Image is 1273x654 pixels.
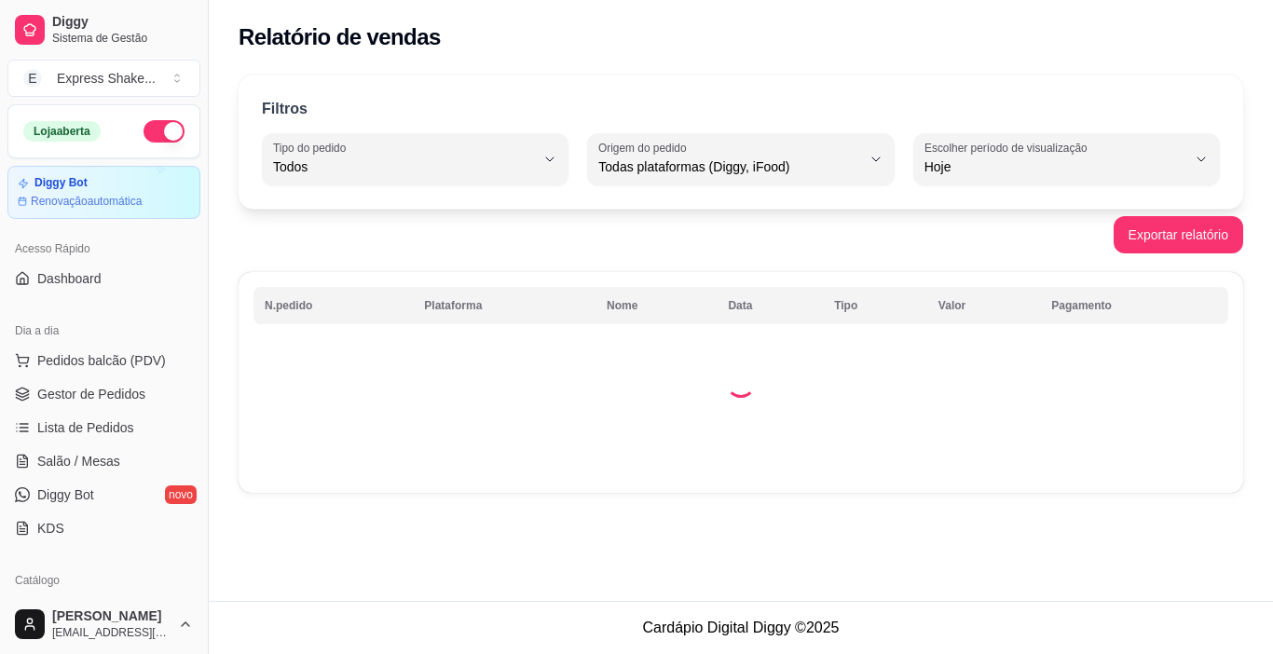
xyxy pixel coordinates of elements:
[598,140,692,156] label: Origem do pedido
[31,194,142,209] article: Renovação automática
[7,565,200,595] div: Catálogo
[52,14,193,31] span: Diggy
[7,413,200,443] a: Lista de Pedidos
[239,22,441,52] h2: Relatório de vendas
[273,140,352,156] label: Tipo do pedido
[913,133,1220,185] button: Escolher período de visualizaçãoHoje
[37,351,166,370] span: Pedidos balcão (PDV)
[7,264,200,293] a: Dashboard
[37,485,94,504] span: Diggy Bot
[52,608,171,625] span: [PERSON_NAME]
[273,157,535,176] span: Todos
[37,452,120,470] span: Salão / Mesas
[7,480,200,510] a: Diggy Botnovo
[262,133,568,185] button: Tipo do pedidoTodos
[7,234,200,264] div: Acesso Rápido
[37,519,64,538] span: KDS
[23,69,42,88] span: E
[587,133,894,185] button: Origem do pedidoTodas plataformas (Diggy, iFood)
[37,269,102,288] span: Dashboard
[7,379,200,409] a: Gestor de Pedidos
[262,98,308,120] p: Filtros
[924,140,1093,156] label: Escolher período de visualização
[23,121,101,142] div: Loja aberta
[7,346,200,375] button: Pedidos balcão (PDV)
[7,316,200,346] div: Dia a dia
[209,601,1273,654] footer: Cardápio Digital Diggy © 2025
[7,60,200,97] button: Select a team
[1114,216,1243,253] button: Exportar relatório
[726,368,756,398] div: Loading
[7,7,200,52] a: DiggySistema de Gestão
[924,157,1186,176] span: Hoje
[52,625,171,640] span: [EMAIL_ADDRESS][DOMAIN_NAME]
[7,446,200,476] a: Salão / Mesas
[34,176,88,190] article: Diggy Bot
[7,166,200,219] a: Diggy BotRenovaçãoautomática
[7,513,200,543] a: KDS
[37,385,145,403] span: Gestor de Pedidos
[7,602,200,647] button: [PERSON_NAME][EMAIL_ADDRESS][DOMAIN_NAME]
[52,31,193,46] span: Sistema de Gestão
[598,157,860,176] span: Todas plataformas (Diggy, iFood)
[144,120,185,143] button: Alterar Status
[37,418,134,437] span: Lista de Pedidos
[57,69,156,88] div: Express Shake ...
